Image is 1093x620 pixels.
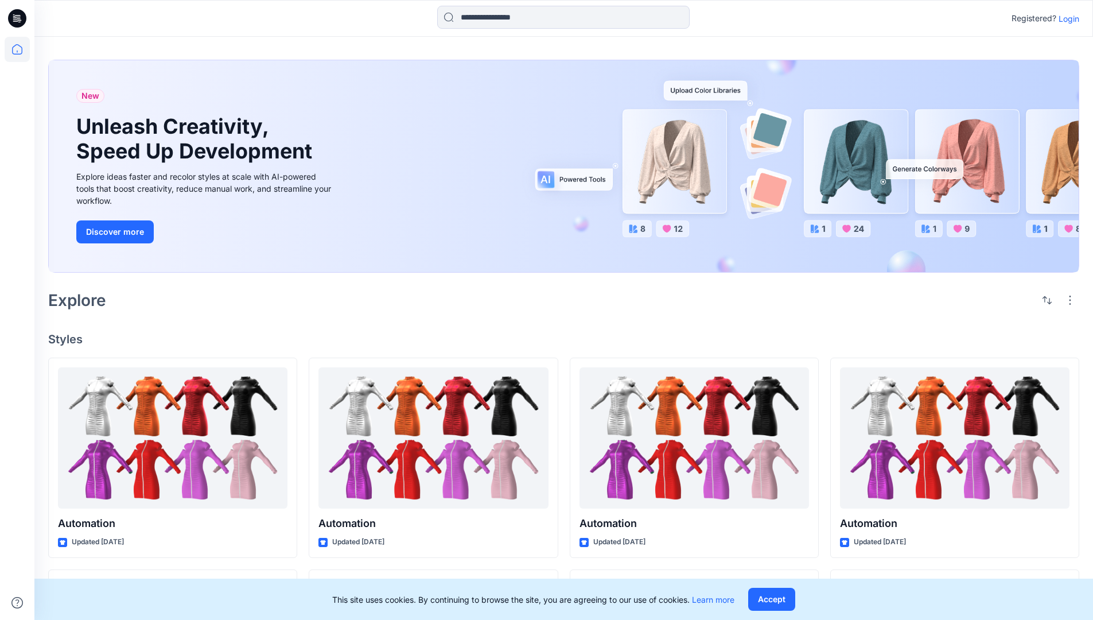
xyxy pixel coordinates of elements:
[318,367,548,509] a: Automation
[58,516,287,532] p: Automation
[579,367,809,509] a: Automation
[48,291,106,309] h2: Explore
[1059,13,1079,25] p: Login
[840,367,1069,509] a: Automation
[72,536,124,548] p: Updated [DATE]
[579,516,809,532] p: Automation
[76,170,334,207] div: Explore ideas faster and recolor styles at scale with AI-powered tools that boost creativity, red...
[748,588,795,611] button: Accept
[332,594,734,606] p: This site uses cookies. By continuing to browse the site, you are agreeing to our use of cookies.
[593,536,645,548] p: Updated [DATE]
[840,516,1069,532] p: Automation
[692,595,734,604] a: Learn more
[332,536,384,548] p: Updated [DATE]
[81,89,99,103] span: New
[76,220,154,243] button: Discover more
[318,516,548,532] p: Automation
[76,114,317,164] h1: Unleash Creativity, Speed Up Development
[854,536,906,548] p: Updated [DATE]
[48,332,1079,346] h4: Styles
[76,220,334,243] a: Discover more
[1012,11,1056,25] p: Registered?
[58,367,287,509] a: Automation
